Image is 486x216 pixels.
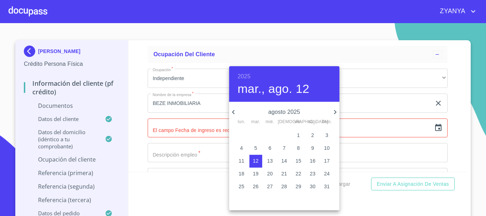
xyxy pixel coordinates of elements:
button: 22 [292,168,305,180]
button: 6 [264,142,276,155]
p: 19 [253,170,259,177]
p: 21 [281,170,287,177]
p: 18 [239,170,244,177]
button: 20 [264,168,276,180]
p: 16 [310,157,316,164]
button: 10 [321,142,333,155]
p: 4 [240,144,243,152]
p: 6 [269,144,271,152]
p: 14 [281,157,287,164]
p: 7 [283,144,286,152]
button: 7 [278,142,291,155]
p: 11 [239,157,244,164]
p: 22 [296,170,301,177]
p: 27 [267,183,273,190]
p: 25 [239,183,244,190]
button: 15 [292,155,305,168]
p: 20 [267,170,273,177]
p: 30 [310,183,316,190]
span: vie. [292,118,305,126]
button: 19 [249,168,262,180]
button: 21 [278,168,291,180]
p: 1 [297,132,300,139]
button: 11 [235,155,248,168]
span: mié. [264,118,276,126]
button: 31 [321,180,333,193]
button: 13 [264,155,276,168]
button: 17 [321,155,333,168]
button: 5 [249,142,262,155]
p: 29 [296,183,301,190]
p: 5 [254,144,257,152]
p: 3 [326,132,328,139]
span: [DEMOGRAPHIC_DATA]. [278,118,291,126]
p: 26 [253,183,259,190]
p: 12 [253,157,259,164]
button: 12 [249,155,262,168]
p: 24 [324,170,330,177]
button: 1 [292,129,305,142]
button: 4 [235,142,248,155]
p: 8 [297,144,300,152]
button: 18 [235,168,248,180]
button: 2025 [238,72,250,81]
button: 26 [249,180,262,193]
p: 10 [324,144,330,152]
button: 23 [306,168,319,180]
button: 28 [278,180,291,193]
button: 8 [292,142,305,155]
p: 2 [311,132,314,139]
span: lun. [235,118,248,126]
button: 14 [278,155,291,168]
span: sáb. [306,118,319,126]
button: 27 [264,180,276,193]
p: agosto 2025 [238,108,331,116]
button: 16 [306,155,319,168]
span: mar. [249,118,262,126]
p: 31 [324,183,330,190]
button: 3 [321,129,333,142]
p: 23 [310,170,316,177]
p: 9 [311,144,314,152]
button: 25 [235,180,248,193]
p: 28 [281,183,287,190]
button: 24 [321,168,333,180]
button: mar., ago. 12 [238,81,310,96]
button: 29 [292,180,305,193]
button: 2 [306,129,319,142]
p: 17 [324,157,330,164]
span: dom. [321,118,333,126]
button: 9 [306,142,319,155]
p: 13 [267,157,273,164]
p: 15 [296,157,301,164]
button: 30 [306,180,319,193]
